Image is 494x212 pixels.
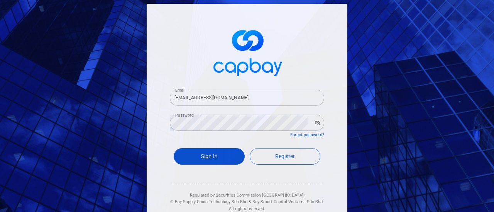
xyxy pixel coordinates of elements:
[208,23,286,80] img: logo
[252,199,324,204] span: Bay Smart Capital Ventures Sdn Bhd.
[175,87,185,93] label: Email
[174,148,245,165] button: Sign In
[175,112,194,118] label: Password
[250,148,321,165] a: Register
[290,132,324,137] a: Forgot password?
[275,153,295,159] span: Register
[170,199,247,204] span: © Bay Supply Chain Technology Sdn Bhd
